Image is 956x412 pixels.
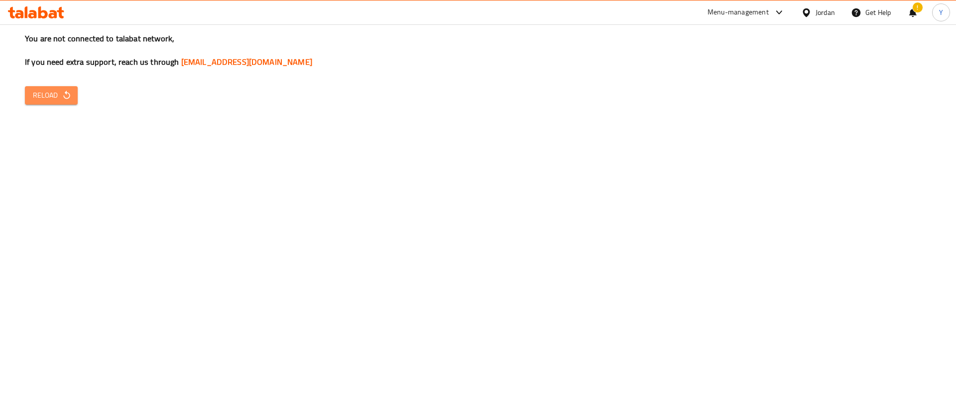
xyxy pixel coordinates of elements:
div: Menu-management [708,6,769,18]
a: [EMAIL_ADDRESS][DOMAIN_NAME] [181,54,312,69]
div: Jordan [816,7,835,18]
button: Reload [25,86,78,105]
span: Y [939,7,943,18]
span: Reload [33,89,70,102]
h3: You are not connected to talabat network, If you need extra support, reach us through [25,33,931,68]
